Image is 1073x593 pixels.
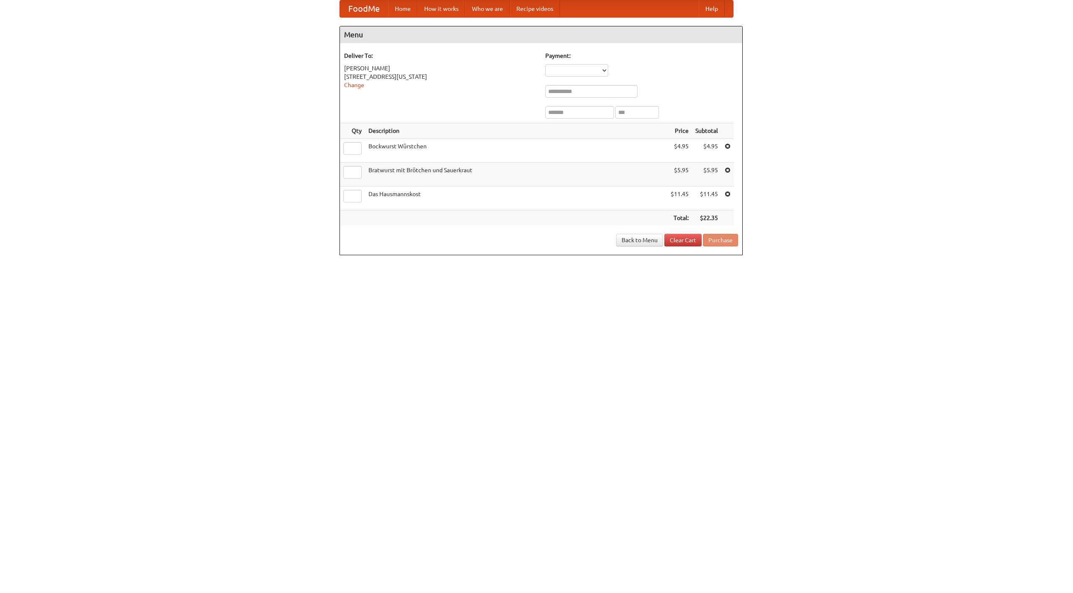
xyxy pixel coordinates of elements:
[340,123,365,139] th: Qty
[692,123,721,139] th: Subtotal
[692,186,721,210] td: $11.45
[692,139,721,163] td: $4.95
[417,0,465,17] a: How it works
[340,26,742,43] h4: Menu
[667,163,692,186] td: $5.95
[510,0,560,17] a: Recipe videos
[365,186,667,210] td: Das Hausmannskost
[699,0,725,17] a: Help
[344,73,537,81] div: [STREET_ADDRESS][US_STATE]
[545,52,738,60] h5: Payment:
[465,0,510,17] a: Who we are
[616,234,663,246] a: Back to Menu
[344,64,537,73] div: [PERSON_NAME]
[667,186,692,210] td: $11.45
[365,163,667,186] td: Bratwurst mit Brötchen und Sauerkraut
[365,123,667,139] th: Description
[667,210,692,226] th: Total:
[344,52,537,60] h5: Deliver To:
[692,163,721,186] td: $5.95
[388,0,417,17] a: Home
[667,123,692,139] th: Price
[703,234,738,246] button: Purchase
[692,210,721,226] th: $22.35
[344,82,364,88] a: Change
[340,0,388,17] a: FoodMe
[664,234,702,246] a: Clear Cart
[667,139,692,163] td: $4.95
[365,139,667,163] td: Bockwurst Würstchen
